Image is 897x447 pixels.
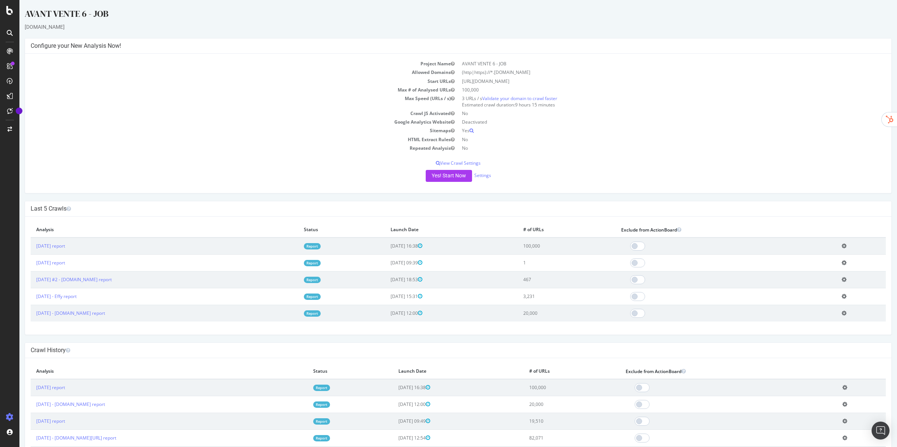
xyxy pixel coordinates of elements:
[439,59,866,68] td: AVANT VENTE 6 - JOB
[284,260,301,266] a: Report
[17,276,92,283] a: [DATE] #2 - [DOMAIN_NAME] report
[498,254,596,271] td: 1
[5,23,872,31] div: [DOMAIN_NAME]
[294,385,311,391] a: Report
[371,260,403,266] span: [DATE] 09:39
[439,94,866,109] td: 3 URLs / s Estimated crawl duration:
[284,243,301,249] a: Report
[11,109,439,118] td: Crawl JS Activated
[498,288,596,305] td: 3,231
[371,310,403,316] span: [DATE] 12:00
[498,305,596,322] td: 20,000
[371,293,403,299] span: [DATE] 15:31
[17,293,57,299] a: [DATE] - Effy report
[504,364,601,379] th: # of URLs
[5,7,872,23] div: AVANT VENTE 6 - JOB
[379,435,411,441] span: [DATE] 12:54
[294,401,311,408] a: Report
[11,364,288,379] th: Analysis
[439,86,866,94] td: 100,000
[11,222,279,238] th: Analysis
[11,205,866,212] h4: Last 5 Crawls
[439,68,866,77] td: (http|https)://*.[DOMAIN_NAME]
[17,260,46,266] a: [DATE] report
[17,310,86,316] a: [DATE] - [DOMAIN_NAME] report
[11,347,866,354] h4: Crawl History
[294,418,311,425] a: Report
[455,172,472,179] a: Settings
[496,102,536,108] span: 9 hours 15 minutes
[463,95,538,102] a: Validate your domain to crawl faster
[439,77,866,86] td: [URL][DOMAIN_NAME]
[11,86,439,94] td: Max # of Analysed URLs
[17,243,46,249] a: [DATE] report
[379,401,411,407] span: [DATE] 12:00
[294,435,311,441] a: Report
[11,77,439,86] td: Start URLs
[17,384,46,391] a: [DATE] report
[366,222,498,238] th: Launch Date
[498,271,596,288] td: 467
[596,222,817,238] th: Exclude from ActionBoard
[284,294,301,300] a: Report
[11,42,866,50] h4: Configure your New Analysis Now!
[11,68,439,77] td: Allowed Domains
[439,109,866,118] td: No
[504,413,601,429] td: 19,510
[11,144,439,152] td: Repeated Analysis
[371,243,403,249] span: [DATE] 16:38
[601,364,817,379] th: Exclude from ActionBoard
[373,364,504,379] th: Launch Date
[11,59,439,68] td: Project Name
[498,238,596,255] td: 100,000
[279,222,366,238] th: Status
[11,118,439,126] td: Google Analytics Website
[406,170,453,182] button: Yes! Start Now
[284,277,301,283] a: Report
[872,422,890,440] div: Open Intercom Messenger
[498,222,596,238] th: # of URLs
[17,401,86,407] a: [DATE] - [DOMAIN_NAME] report
[17,435,97,441] a: [DATE] - [DOMAIN_NAME][URL] report
[504,379,601,396] td: 100,000
[439,126,866,135] td: Yes
[439,144,866,152] td: No
[16,108,22,114] div: Tooltip anchor
[11,94,439,109] td: Max Speed (URLs / s)
[11,160,866,166] p: View Crawl Settings
[284,310,301,317] a: Report
[17,418,46,424] a: [DATE] report
[288,364,373,379] th: Status
[11,126,439,135] td: Sitemaps
[439,118,866,126] td: Deactivated
[379,384,411,391] span: [DATE] 16:38
[379,418,411,424] span: [DATE] 09:49
[504,396,601,413] td: 20,000
[439,135,866,144] td: No
[371,276,403,283] span: [DATE] 18:53
[504,429,601,446] td: 82,071
[11,135,439,144] td: HTML Extract Rules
